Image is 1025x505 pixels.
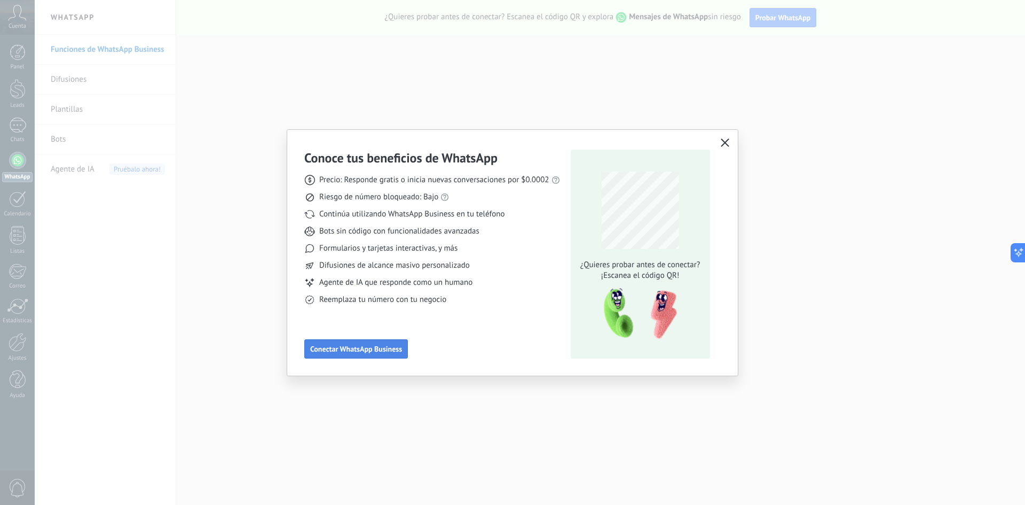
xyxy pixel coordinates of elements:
span: Agente de IA que responde como un humano [319,277,472,288]
span: Bots sin código con funcionalidades avanzadas [319,226,479,237]
span: Precio: Responde gratis o inicia nuevas conversaciones por $0.0002 [319,175,549,185]
span: Formularios y tarjetas interactivas, y más [319,243,458,254]
span: ¡Escanea el código QR! [577,270,703,281]
span: Conectar WhatsApp Business [310,345,402,353]
span: Continúa utilizando WhatsApp Business en tu teléfono [319,209,504,220]
button: Conectar WhatsApp Business [304,339,408,359]
span: Difusiones de alcance masivo personalizado [319,260,470,271]
img: qr-pic-1x.png [595,285,679,343]
span: Reemplaza tu número con tu negocio [319,294,446,305]
h3: Conoce tus beneficios de WhatsApp [304,150,498,166]
span: ¿Quieres probar antes de conectar? [577,260,703,270]
span: Riesgo de número bloqueado: Bajo [319,192,438,203]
